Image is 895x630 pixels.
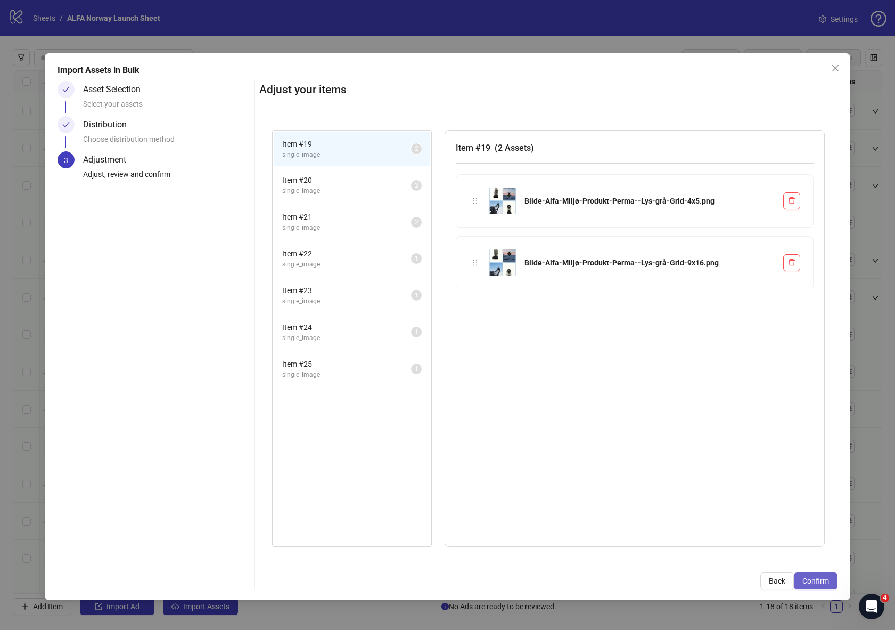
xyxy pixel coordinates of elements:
[411,217,422,228] sup: 2
[282,138,411,150] span: Item # 19
[83,133,250,151] div: Choose distribution method
[411,290,422,301] sup: 1
[489,188,516,214] img: Bilde-Alfa-Miljø-Produkt-Perma--Lys-grå-Grid-4x5.png
[794,572,837,589] button: Confirm
[415,292,418,299] span: 1
[524,257,775,269] div: Bilde-Alfa-Miljø-Produkt-Perma--Lys-grå-Grid-9x16.png
[282,370,411,380] span: single_image
[64,156,68,165] span: 3
[827,60,844,77] button: Close
[58,64,837,77] div: Import Assets in Bulk
[282,150,411,160] span: single_image
[282,223,411,233] span: single_image
[282,186,411,196] span: single_image
[411,143,422,154] sup: 2
[411,364,422,374] sup: 1
[83,81,149,98] div: Asset Selection
[411,180,422,191] sup: 2
[859,594,884,619] iframe: Intercom live chat
[469,257,481,269] div: holder
[411,327,422,337] sup: 1
[471,259,479,266] span: holder
[831,64,840,72] span: close
[415,255,418,262] span: 1
[802,577,829,585] span: Confirm
[415,182,418,189] span: 2
[524,195,775,207] div: Bilde-Alfa-Miljø-Produkt-Perma--Lys-grå-Grid-4x5.png
[783,254,800,271] button: Delete
[282,358,411,370] span: Item # 25
[62,121,70,128] span: check
[282,174,411,186] span: Item # 20
[282,211,411,223] span: Item # 21
[83,98,250,116] div: Select your assets
[282,333,411,343] span: single_image
[282,296,411,306] span: single_image
[456,141,814,155] h3: Item # 19
[259,81,837,99] h2: Adjust your items
[83,151,135,168] div: Adjustment
[415,365,418,373] span: 1
[760,572,794,589] button: Back
[415,145,418,152] span: 2
[783,192,800,209] button: Delete
[495,143,534,153] span: ( 2 Assets )
[471,197,479,205] span: holder
[282,285,411,296] span: Item # 23
[489,249,516,276] img: Bilde-Alfa-Miljø-Produkt-Perma--Lys-grå-Grid-9x16.png
[282,248,411,260] span: Item # 22
[282,260,411,270] span: single_image
[83,168,250,187] div: Adjust, review and confirm
[411,253,422,264] sup: 1
[788,259,795,266] span: delete
[62,86,70,93] span: check
[282,321,411,333] span: Item # 24
[469,195,481,207] div: holder
[788,197,795,204] span: delete
[881,594,889,602] span: 4
[769,577,785,585] span: Back
[83,116,135,133] div: Distribution
[415,328,418,336] span: 1
[415,219,418,226] span: 2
